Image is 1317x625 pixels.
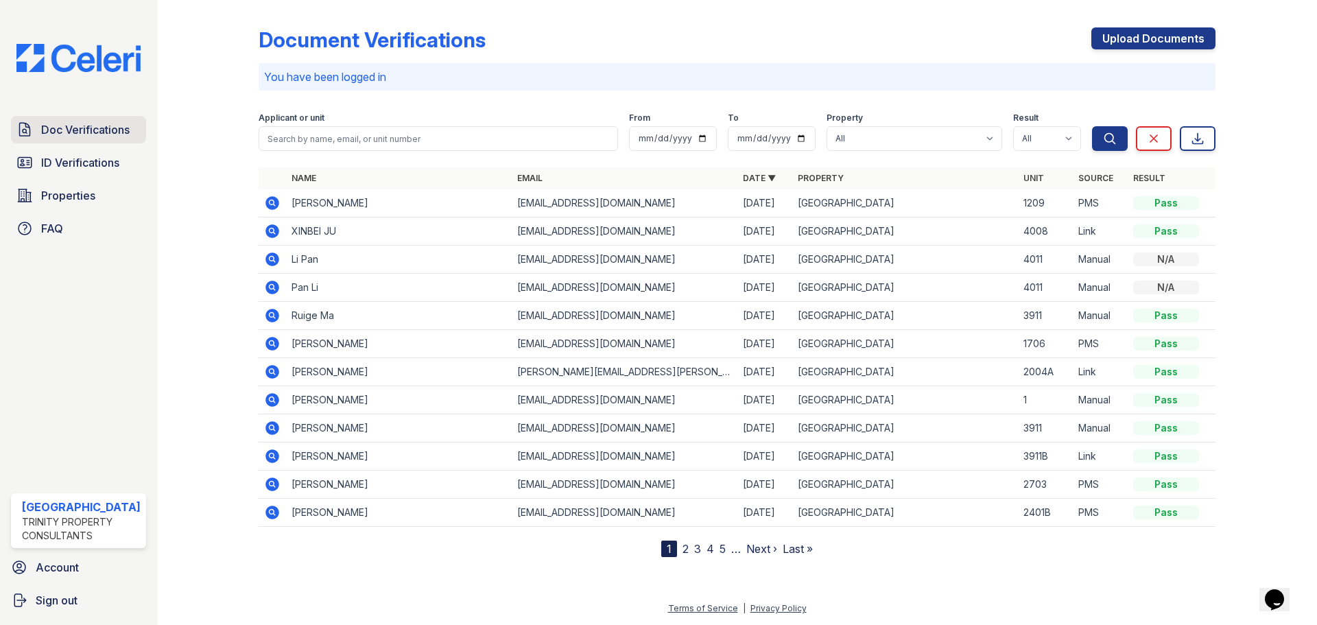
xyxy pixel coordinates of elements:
span: ID Verifications [41,154,119,171]
div: | [743,603,746,613]
td: XINBEI JU [286,217,512,246]
a: 3 [694,542,701,556]
a: Email [517,173,543,183]
td: [GEOGRAPHIC_DATA] [792,414,1018,443]
a: Properties [11,182,146,209]
td: [EMAIL_ADDRESS][DOMAIN_NAME] [512,414,737,443]
a: Last » [783,542,813,556]
td: PMS [1073,471,1128,499]
a: Property [798,173,844,183]
td: [EMAIL_ADDRESS][DOMAIN_NAME] [512,302,737,330]
td: Link [1073,443,1128,471]
span: FAQ [41,220,63,237]
td: 2401B [1018,499,1073,527]
td: 1 [1018,386,1073,414]
div: Pass [1133,449,1199,463]
td: [EMAIL_ADDRESS][DOMAIN_NAME] [512,189,737,217]
div: N/A [1133,252,1199,266]
td: PMS [1073,499,1128,527]
td: Manual [1073,386,1128,414]
td: [DATE] [737,274,792,302]
td: [GEOGRAPHIC_DATA] [792,443,1018,471]
td: [DATE] [737,414,792,443]
div: N/A [1133,281,1199,294]
td: Manual [1073,274,1128,302]
td: [GEOGRAPHIC_DATA] [792,471,1018,499]
td: [PERSON_NAME] [286,499,512,527]
td: [EMAIL_ADDRESS][DOMAIN_NAME] [512,330,737,358]
td: [DATE] [737,246,792,274]
label: Property [827,113,863,123]
iframe: chat widget [1259,570,1303,611]
td: [PERSON_NAME][EMAIL_ADDRESS][PERSON_NAME][DOMAIN_NAME] [512,358,737,386]
a: Doc Verifications [11,116,146,143]
td: [GEOGRAPHIC_DATA] [792,217,1018,246]
span: Doc Verifications [41,121,130,138]
div: Pass [1133,506,1199,519]
div: Pass [1133,393,1199,407]
input: Search by name, email, or unit number [259,126,618,151]
a: ID Verifications [11,149,146,176]
a: Unit [1023,173,1044,183]
td: 3911 [1018,302,1073,330]
td: [GEOGRAPHIC_DATA] [792,386,1018,414]
td: 2004A [1018,358,1073,386]
a: 5 [720,542,726,556]
span: Sign out [36,592,78,609]
td: [GEOGRAPHIC_DATA] [792,246,1018,274]
label: Result [1013,113,1039,123]
div: 1 [661,541,677,557]
div: Pass [1133,309,1199,322]
td: [GEOGRAPHIC_DATA] [792,330,1018,358]
td: [DATE] [737,499,792,527]
td: [EMAIL_ADDRESS][DOMAIN_NAME] [512,386,737,414]
td: PMS [1073,330,1128,358]
td: Manual [1073,302,1128,330]
div: Trinity Property Consultants [22,515,141,543]
a: FAQ [11,215,146,242]
td: [EMAIL_ADDRESS][DOMAIN_NAME] [512,499,737,527]
div: Pass [1133,196,1199,210]
a: Account [5,554,152,581]
td: [PERSON_NAME] [286,414,512,443]
a: Name [292,173,316,183]
label: From [629,113,650,123]
td: PMS [1073,189,1128,217]
img: CE_Logo_Blue-a8612792a0a2168367f1c8372b55b34899dd931a85d93a1a3d3e32e68fde9ad4.png [5,44,152,72]
label: To [728,113,739,123]
a: 4 [707,542,714,556]
td: 4011 [1018,274,1073,302]
td: Li Pan [286,246,512,274]
span: Properties [41,187,95,204]
a: Upload Documents [1091,27,1215,49]
td: [DATE] [737,330,792,358]
a: Date ▼ [743,173,776,183]
a: Source [1078,173,1113,183]
a: Result [1133,173,1165,183]
a: 2 [683,542,689,556]
td: 1209 [1018,189,1073,217]
td: [EMAIL_ADDRESS][DOMAIN_NAME] [512,246,737,274]
a: Privacy Policy [750,603,807,613]
span: … [731,541,741,557]
td: [DATE] [737,386,792,414]
td: 1706 [1018,330,1073,358]
div: Pass [1133,421,1199,435]
td: 3911 [1018,414,1073,443]
a: Next › [746,542,777,556]
td: Manual [1073,414,1128,443]
td: [DATE] [737,189,792,217]
td: [DATE] [737,471,792,499]
td: [PERSON_NAME] [286,471,512,499]
td: 4008 [1018,217,1073,246]
div: Pass [1133,337,1199,351]
td: [PERSON_NAME] [286,330,512,358]
td: [GEOGRAPHIC_DATA] [792,189,1018,217]
div: Pass [1133,477,1199,491]
td: [DATE] [737,217,792,246]
td: Manual [1073,246,1128,274]
p: You have been logged in [264,69,1210,85]
a: Sign out [5,587,152,614]
td: [GEOGRAPHIC_DATA] [792,358,1018,386]
td: [PERSON_NAME] [286,443,512,471]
